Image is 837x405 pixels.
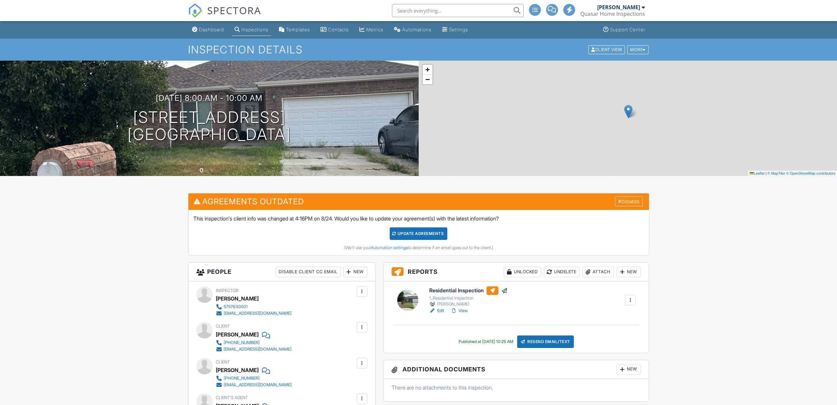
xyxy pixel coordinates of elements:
div: Unlocked [504,267,541,277]
h3: Additional Documents [384,360,649,379]
a: Templates [276,24,313,36]
a: Automations (Advanced) [391,24,434,36]
a: [EMAIL_ADDRESS][DOMAIN_NAME] [216,310,292,317]
a: Automation settings [371,245,408,250]
span: sq. ft. [204,168,213,173]
div: [EMAIL_ADDRESS][DOMAIN_NAME] [224,382,292,388]
p: There are no attachments to this inspection. [392,384,641,391]
span: − [425,75,430,83]
a: Zoom in [423,65,432,74]
div: Support Center [610,27,645,32]
a: Support Center [600,24,648,36]
a: Client View [588,47,627,52]
a: Contacts [318,24,351,36]
span: SPECTORA [207,3,261,17]
div: Automations [402,27,432,32]
a: © OpenStreetMap contributors [786,171,835,175]
div: [PHONE_NUMBER] [224,376,260,381]
div: Attach [582,267,614,277]
h3: Reports [384,263,649,281]
div: Settings [449,27,468,32]
div: Metrics [366,27,383,32]
div: Dashboard [199,27,224,32]
h3: Agreements Outdated [188,193,649,210]
div: [PHONE_NUMBER] [224,340,260,345]
a: View [451,307,468,314]
div: 1_Residential Inspection [429,296,508,301]
a: 5757630001 [216,304,292,310]
div: 5757630001 [224,304,248,309]
a: Settings [439,24,471,36]
div: Published at [DATE] 10:25 AM [459,339,513,344]
a: Edit [429,307,444,314]
a: [EMAIL_ADDRESS][DOMAIN_NAME] [216,346,292,353]
div: Dismiss [615,196,643,207]
div: Undelete [544,267,580,277]
a: [PHONE_NUMBER] [216,375,292,382]
div: [EMAIL_ADDRESS][DOMAIN_NAME] [224,347,292,352]
span: + [425,65,430,73]
div: [PERSON_NAME] [216,330,259,339]
div: Contacts [328,27,349,32]
a: SPECTORA [188,9,261,23]
div: Quasar Home Inspections [580,11,645,17]
a: Metrics [357,24,386,36]
a: Dashboard [189,24,227,36]
a: [EMAIL_ADDRESS][DOMAIN_NAME] [216,382,292,388]
div: Client View [588,45,625,54]
div: More [627,45,649,54]
a: Leaflet [750,171,765,175]
div: New [617,364,641,375]
div: This inspection's client info was changed at 4:16PM on 8/24. Would you like to update your agreem... [188,210,649,255]
a: [PHONE_NUMBER] [216,339,292,346]
a: Residential Inspection 1_Residential Inspection [PERSON_NAME] [429,286,508,307]
div: [PERSON_NAME] [429,301,508,307]
a: Inspections [232,24,271,36]
div: [PERSON_NAME] [597,4,640,11]
a: Zoom out [423,74,432,84]
div: [PERSON_NAME] [216,365,259,375]
h3: People [188,263,375,281]
input: Search everything... [392,4,524,17]
h3: [DATE] 8:00 am - 10:00 am [156,94,263,102]
h1: [STREET_ADDRESS] [GEOGRAPHIC_DATA] [127,109,291,144]
img: The Best Home Inspection Software - Spectora [188,3,203,18]
span: Client's Agent [216,395,248,400]
span: | [766,171,767,175]
div: New [343,267,367,277]
span: Client [216,324,230,329]
span: Inspector [216,288,238,293]
div: Inspections [241,27,268,32]
div: 0 [200,167,203,174]
h1: Inspection Details [188,44,649,55]
div: [EMAIL_ADDRESS][DOMAIN_NAME] [224,311,292,316]
div: (We'll use your to determine if an email goes out to the client.) [193,245,644,250]
div: New [617,267,641,277]
a: © MapTiler [767,171,785,175]
span: Client [216,360,230,364]
div: Update Agreements [390,227,447,240]
div: Disable Client CC Email [276,267,341,277]
div: Templates [286,27,310,32]
img: Marker [624,105,632,118]
div: Resend Email/Text [517,335,574,348]
div: [PERSON_NAME] [216,294,259,304]
h6: Residential Inspection [429,286,508,295]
